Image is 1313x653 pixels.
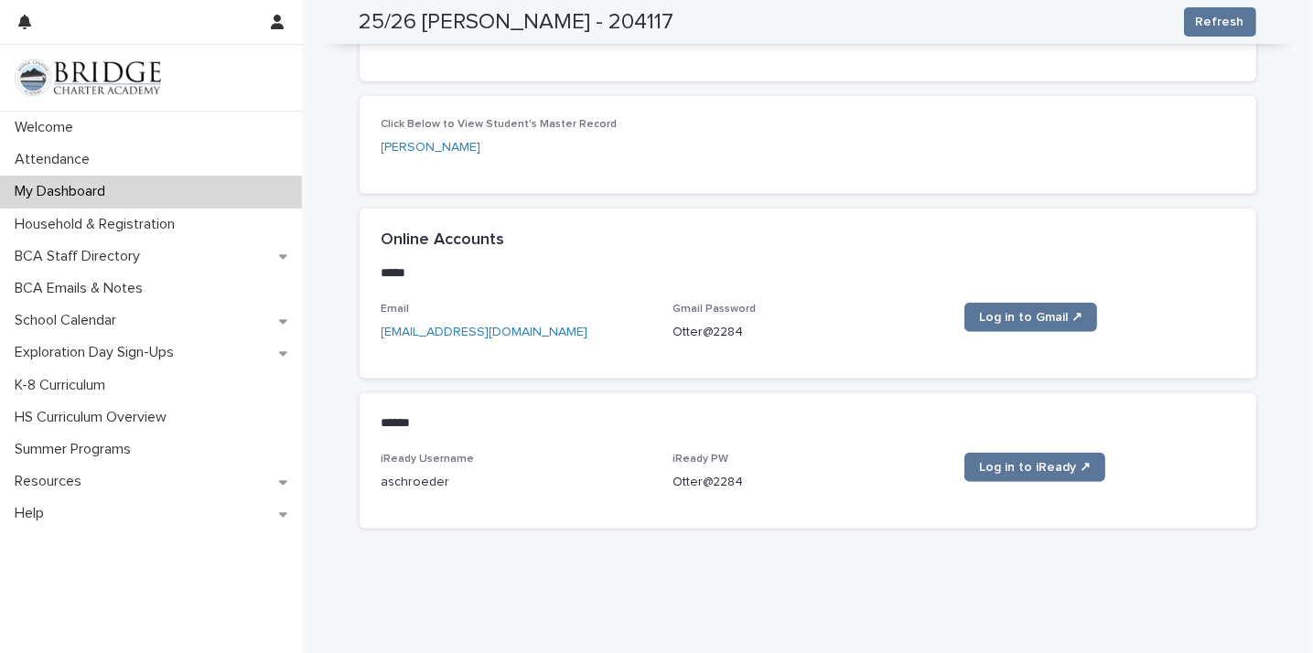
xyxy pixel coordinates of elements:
[979,461,1091,474] span: Log in to iReady ↗
[382,326,588,338] a: [EMAIL_ADDRESS][DOMAIN_NAME]
[1196,13,1244,31] span: Refresh
[382,473,651,492] p: aschroeder
[7,505,59,522] p: Help
[382,304,410,315] span: Email
[382,230,505,251] h2: Online Accounts
[673,473,942,492] p: Otter@2284
[15,59,161,96] img: V1C1m3IdTEidaUdm9Hs0
[7,280,157,297] p: BCA Emails & Notes
[382,138,481,157] a: [PERSON_NAME]
[7,377,120,394] p: K-8 Curriculum
[7,312,131,329] p: School Calendar
[7,183,120,200] p: My Dashboard
[7,473,96,490] p: Resources
[360,9,674,36] h2: 25/26 [PERSON_NAME] - 204117
[7,409,181,426] p: HS Curriculum Overview
[7,248,155,265] p: BCA Staff Directory
[964,303,1097,332] a: Log in to Gmail ↗
[673,323,942,342] p: Otter@2284
[7,344,188,361] p: Exploration Day Sign-Ups
[7,119,88,136] p: Welcome
[7,216,189,233] p: Household & Registration
[1184,7,1256,37] button: Refresh
[382,119,618,130] span: Click Below to View Student's Master Record
[673,454,728,465] span: iReady PW
[964,453,1105,482] a: Log in to iReady ↗
[673,304,756,315] span: Gmail Password
[7,441,145,458] p: Summer Programs
[382,454,475,465] span: iReady Username
[7,151,104,168] p: Attendance
[979,311,1082,324] span: Log in to Gmail ↗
